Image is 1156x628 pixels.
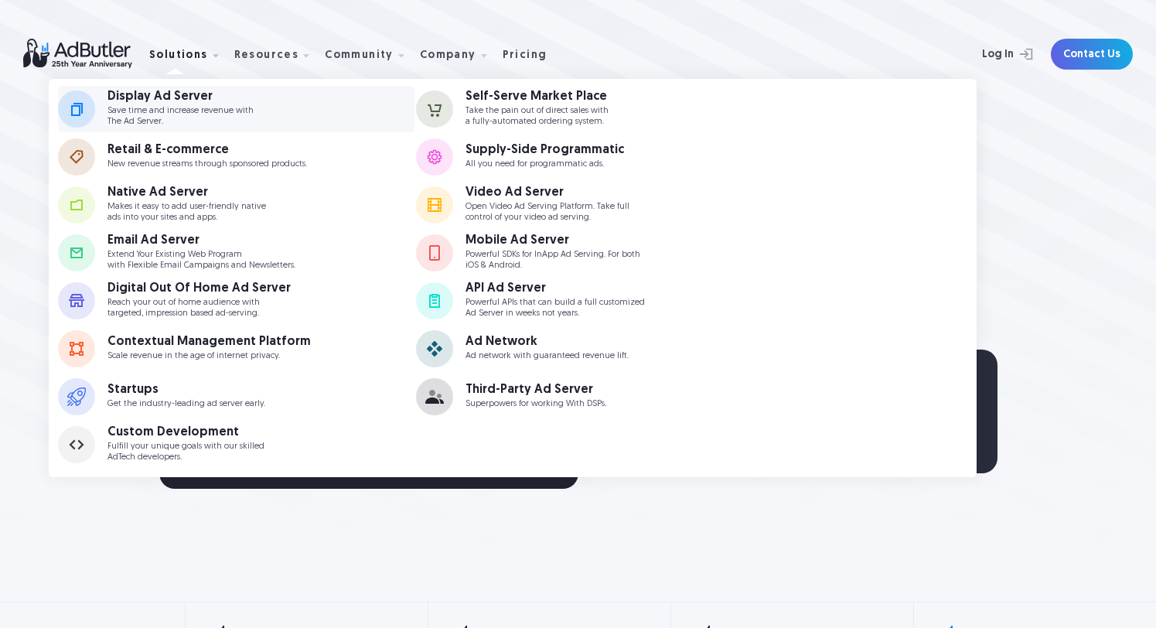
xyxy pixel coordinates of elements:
div: Native Ad Server [107,186,266,199]
div: Company [420,50,476,61]
p: All you need for programmatic ads. [465,159,624,169]
div: Custom Development [107,426,264,439]
a: API Ad Server Powerful APIs that can build a full customizedAd Server in weeks not years. [416,278,773,324]
div: Solutions [149,30,231,79]
div: Community [325,50,394,61]
nav: Solutions [49,79,977,477]
p: Get the industry-leading ad server early. [107,399,265,409]
a: Video Ad Server Open Video Ad Serving Platform. Take fullcontrol of your video ad serving. [416,182,773,228]
a: Email Ad Server Extend Your Existing Web Programwith Flexible Email Campaigns and Newsletters. [58,230,415,276]
a: Ad Network Ad network with guaranteed revenue lift. [416,326,773,372]
div: Startups [107,384,265,396]
a: Mobile Ad Server Powerful SDKs for InApp Ad Serving. For bothiOS & Android. [416,230,773,276]
a: Digital Out Of Home Ad Server Reach your out of home audience withtargeted, impression based ad-s... [58,278,415,324]
a: Startups Get the industry-leading ad server early. [58,374,415,420]
div: Video Ad Server [465,186,629,199]
p: Extend Your Existing Web Program with Flexible Email Campaigns and Newsletters. [107,250,295,270]
div: Community [325,30,417,79]
a: Self-Serve Market Place Take the pain out of direct sales witha fully-automated ordering system. [416,86,773,132]
div: Solutions [149,50,208,61]
div: Self-Serve Market Place [465,90,609,103]
div: Retail & E-commerce [107,144,307,156]
p: Powerful APIs that can build a full customized Ad Server in weeks not years. [465,298,645,318]
a: Contact Us [1051,39,1133,70]
p: Powerful SDKs for InApp Ad Serving. For both iOS & Android. [465,250,640,270]
p: Reach your out of home audience with targeted, impression based ad-serving. [107,298,291,318]
div: Supply-Side Programmatic [465,144,624,156]
div: Company [420,30,500,79]
a: Supply-Side Programmatic All you need for programmatic ads. [416,134,773,180]
div: Mobile Ad Server [465,234,640,247]
div: Pricing [503,50,547,61]
p: Save time and increase revenue with The Ad Server. [107,106,254,126]
p: Makes it easy to add user-friendly native ads into your sites and apps. [107,202,266,222]
div: Digital Out Of Home Ad Server [107,282,291,295]
p: Take the pain out of direct sales with a fully-automated ordering system. [465,106,609,126]
div: Resources [234,30,322,79]
p: Scale revenue in the age of internet privacy. [107,351,311,361]
p: Fulfill your unique goals with our skilled AdTech developers. [107,442,264,462]
a: Native Ad Server Makes it easy to add user-friendly nativeads into your sites and apps. [58,182,415,228]
a: Custom Development Fulfill your unique goals with our skilledAdTech developers. [58,422,415,468]
p: Ad network with guaranteed revenue lift. [465,351,629,361]
div: API Ad Server [465,282,645,295]
a: Display Ad Server Save time and increase revenue withThe Ad Server. [58,86,415,132]
p: Superpowers for working With DSPs. [465,399,606,409]
div: Contextual Management Platform [107,336,311,348]
p: Open Video Ad Serving Platform. Take full control of your video ad serving. [465,202,629,222]
div: Email Ad Server [107,234,295,247]
a: Pricing [503,47,560,61]
a: Retail & E-commerce New revenue streams through sponsored products. [58,134,415,180]
div: Ad Network [465,336,629,348]
div: Resources [234,50,299,61]
a: Log In [941,39,1042,70]
div: Display Ad Server [107,90,254,103]
p: New revenue streams through sponsored products. [107,159,307,169]
a: Contextual Management Platform Scale revenue in the age of internet privacy. [58,326,415,372]
a: Third-Party Ad Server Superpowers for working With DSPs. [416,374,773,420]
div: Third-Party Ad Server [465,384,606,396]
